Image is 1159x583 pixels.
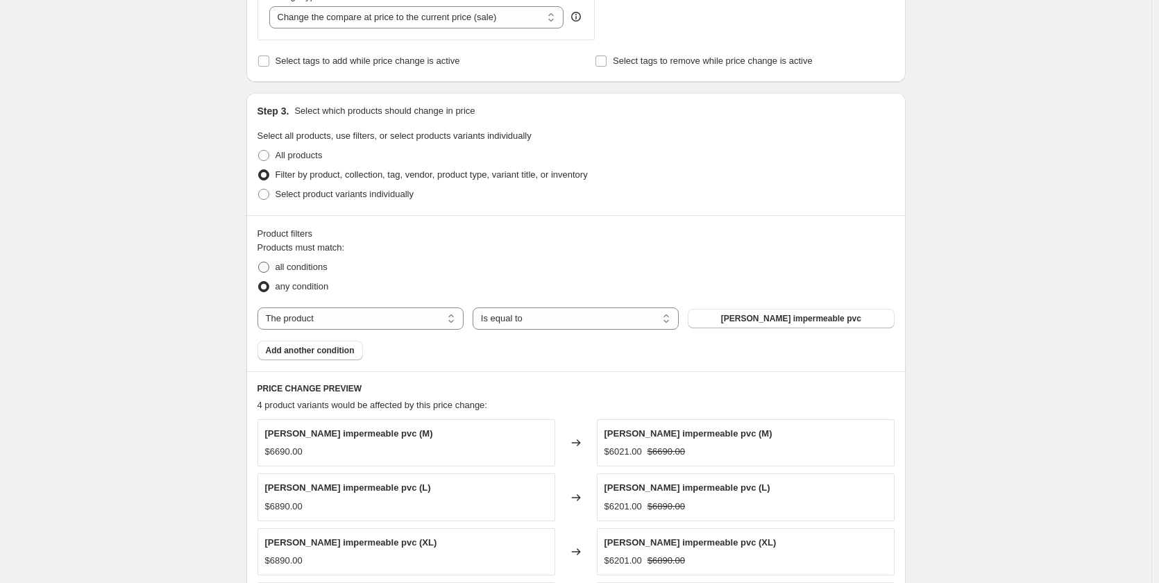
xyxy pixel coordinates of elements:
[648,445,685,459] strike: $6690.00
[294,104,475,118] p: Select which products should change in price
[276,169,588,180] span: Filter by product, collection, tag, vendor, product type, variant title, or inventory
[613,56,813,66] span: Select tags to remove while price change is active
[648,554,685,568] strike: $6890.00
[276,281,329,291] span: any condition
[257,341,363,360] button: Add another condition
[265,445,303,459] div: $6690.00
[604,428,772,439] span: [PERSON_NAME] impermeable pvc (M)
[604,537,777,548] span: [PERSON_NAME] impermeable pvc (XL)
[257,242,345,253] span: Products must match:
[604,482,770,493] span: [PERSON_NAME] impermeable pvc (L)
[276,56,460,66] span: Select tags to add while price change is active
[604,445,642,459] div: $6021.00
[257,130,532,141] span: Select all products, use filters, or select products variants individually
[721,313,861,324] span: [PERSON_NAME] impermeable pvc
[569,10,583,24] div: help
[265,482,431,493] span: [PERSON_NAME] impermeable pvc (L)
[257,383,895,394] h6: PRICE CHANGE PREVIEW
[604,500,642,514] div: $6201.00
[276,189,414,199] span: Select product variants individually
[648,500,685,514] strike: $6890.00
[604,554,642,568] div: $6201.00
[265,554,303,568] div: $6890.00
[266,345,355,356] span: Add another condition
[265,537,437,548] span: [PERSON_NAME] impermeable pvc (XL)
[276,150,323,160] span: All products
[257,400,487,410] span: 4 product variants would be affected by this price change:
[265,428,433,439] span: [PERSON_NAME] impermeable pvc (M)
[688,309,894,328] button: Abrigo Gili impermeable pvc
[276,262,328,272] span: all conditions
[265,500,303,514] div: $6890.00
[257,104,289,118] h2: Step 3.
[257,227,895,241] div: Product filters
